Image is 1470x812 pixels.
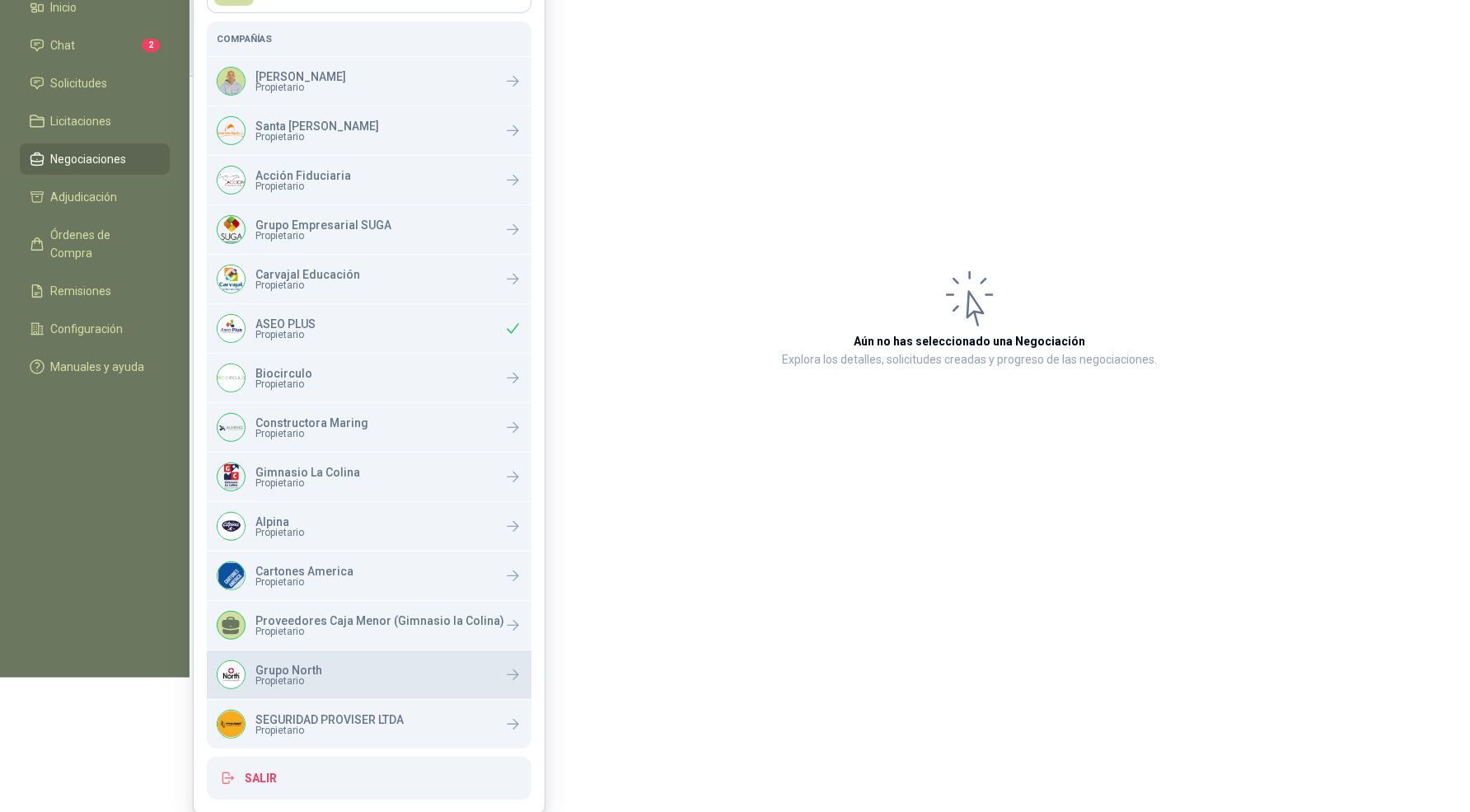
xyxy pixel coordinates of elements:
img: Company Logo [218,364,245,392]
img: Company Logo [218,265,245,293]
a: Company LogoAlpinaPropietario [207,502,531,551]
span: Chat [51,36,76,54]
span: Propietario [255,478,360,488]
span: Órdenes de Compra [51,226,154,262]
p: ASEO PLUS [255,318,316,330]
span: Propietario [255,676,322,686]
span: Configuración [51,320,124,338]
a: Company LogoGrupo NorthPropietario [207,650,531,699]
a: Company LogoConstructora MaringPropietario [207,403,531,452]
span: Propietario [255,627,504,636]
span: Remisiones [51,282,112,300]
img: Company Logo [218,513,245,540]
img: Company Logo [218,562,245,589]
span: Negociaciones [51,150,127,168]
span: Propietario [255,577,353,587]
p: SEGURIDAD PROVISER LTDA [255,714,404,725]
img: Company Logo [218,315,245,342]
a: Company LogoAcción FiduciariaPropietario [207,156,531,204]
span: Propietario [255,330,316,340]
span: Propietario [255,379,312,389]
h5: Compañías [217,31,522,46]
button: Salir [207,757,531,800]
img: Company Logo [218,711,245,738]
a: Remisiones [20,275,170,307]
a: Company Logo[PERSON_NAME]Propietario [207,57,531,106]
span: Adjudicación [51,188,118,206]
a: Negociaciones [20,143,170,175]
a: Company LogoGrupo Empresarial SUGAPropietario [207,205,531,254]
img: Company Logo [218,414,245,441]
a: Proveedores Caja Menor (Gimnasio la Colina)Propietario [207,601,531,650]
span: Propietario [255,280,360,290]
span: Propietario [255,725,404,735]
p: Carvajal Educación [255,269,360,280]
h3: Aún no has seleccionado una Negociación [854,332,1086,350]
a: Company LogoBiocirculoPropietario [207,354,531,402]
a: Adjudicación [20,181,170,213]
p: Constructora Maring [255,417,368,429]
p: Grupo Empresarial SUGA [255,219,391,231]
img: Company Logo [218,463,245,490]
img: Company Logo [218,68,245,95]
p: Grupo North [255,664,322,676]
a: Company LogoGimnasio La ColinaPropietario [207,453,531,501]
span: 2 [142,39,160,52]
p: [PERSON_NAME] [255,71,346,82]
a: Configuración [20,313,170,345]
a: Solicitudes [20,68,170,99]
span: Propietario [255,528,304,537]
span: Propietario [255,429,368,439]
a: Company LogoCarvajal EducaciónPropietario [207,255,531,303]
span: Propietario [255,181,351,191]
p: Alpina [255,516,304,528]
span: Propietario [255,231,391,241]
div: Company LogoASEO PLUSPropietario [207,304,531,353]
p: Explora los detalles, solicitudes creadas y progreso de las negociaciones. [783,350,1158,370]
a: Company LogoSEGURIDAD PROVISER LTDAPropietario [207,700,531,749]
span: Propietario [255,82,346,92]
p: Acción Fiduciaria [255,170,351,181]
a: Manuales y ayuda [20,351,170,383]
img: Company Logo [218,117,245,144]
p: Biocirculo [255,368,312,379]
img: Company Logo [218,661,245,688]
p: Gimnasio La Colina [255,467,360,478]
a: Company LogoCartones AmericaPropietario [207,552,531,600]
p: Cartones America [255,566,353,577]
img: Company Logo [218,167,245,194]
p: Santa [PERSON_NAME] [255,120,379,132]
span: Solicitudes [51,74,108,92]
a: Chat2 [20,30,170,61]
a: Licitaciones [20,106,170,137]
p: Proveedores Caja Menor (Gimnasio la Colina) [255,615,504,627]
a: Company LogoSanta [PERSON_NAME]Propietario [207,106,531,155]
a: Órdenes de Compra [20,219,170,269]
img: Company Logo [218,216,245,243]
span: Propietario [255,132,379,142]
span: Licitaciones [51,112,112,130]
span: Manuales y ayuda [51,358,145,376]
